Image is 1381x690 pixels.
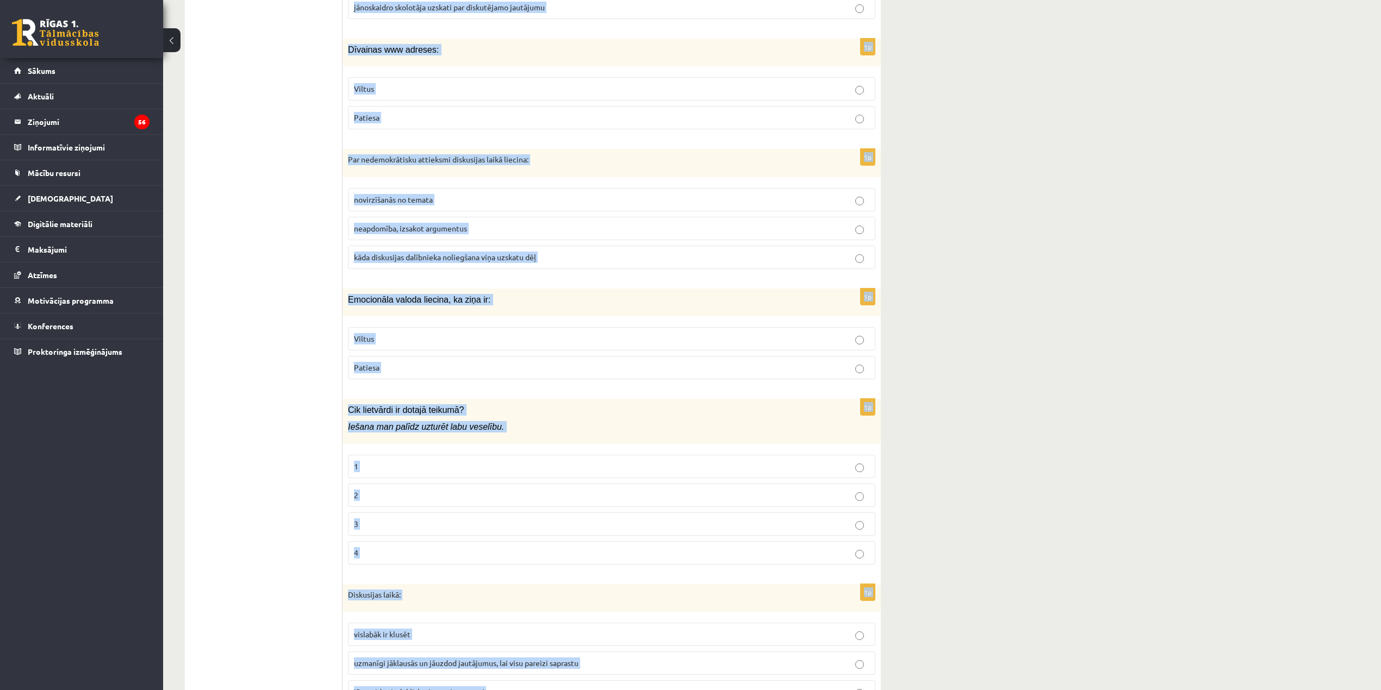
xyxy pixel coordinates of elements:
[860,38,875,55] p: 1p
[860,148,875,166] p: 1p
[28,321,73,331] span: Konferences
[28,347,122,356] span: Proktoringa izmēģinājums
[28,193,113,203] span: [DEMOGRAPHIC_DATA]
[354,112,380,122] span: Patiesa
[855,631,864,640] input: vislabāk ir klusēt
[860,288,875,305] p: 1p
[28,168,80,178] span: Mācību resursi
[855,492,864,501] input: 2
[855,197,864,205] input: novirzīšanās no temata
[14,135,150,160] a: Informatīvie ziņojumi
[14,109,150,134] a: Ziņojumi56
[14,160,150,185] a: Mācību resursi
[354,548,358,557] span: 4
[348,422,504,431] i: Iešana man palīdz uzturēt labu veselību.
[28,270,57,280] span: Atzīmes
[28,109,150,134] legend: Ziņojumi
[14,262,150,287] a: Atzīmes
[354,362,380,372] span: Patiesa
[855,336,864,344] input: Viltus
[348,45,439,54] span: Dīvainas www adreses:
[354,84,374,93] span: Viltus
[28,219,92,229] span: Digitālie materiāli
[348,154,821,165] p: Par nedemokrātisku attieksmi diskusijas laikā liecina:
[855,365,864,373] input: Patiesa
[855,660,864,669] input: uzmanīgi jāklausās un jāuzdod jautājumus, lai visu pareizi saprastu
[855,463,864,472] input: 1
[28,237,150,262] legend: Maksājumi
[354,658,578,668] span: uzmanīgi jāklausās un jāuzdod jautājumus, lai visu pareizi saprastu
[14,339,150,364] a: Proktoringa izmēģinājums
[354,490,358,500] span: 2
[855,225,864,234] input: neapdomība, izsakot argumentus
[855,4,864,13] input: jānoskaidro skolotāja uzskati par diskutējamo jautājumu
[354,2,545,12] span: jānoskaidro skolotāja uzskati par diskutējamo jautājumu
[354,629,410,639] span: vislabāk ir klusēt
[855,550,864,559] input: 4
[860,398,875,416] p: 1p
[28,66,55,76] span: Sākums
[354,461,358,471] span: 1
[354,519,358,529] span: 3
[28,91,54,101] span: Aktuāli
[855,521,864,530] input: 3
[855,115,864,123] input: Patiesa
[28,296,114,305] span: Motivācijas programma
[28,135,150,160] legend: Informatīvie ziņojumi
[14,58,150,83] a: Sākums
[14,211,150,236] a: Digitālie materiāli
[134,115,150,129] i: 56
[855,254,864,263] input: kāda diskusijas dalībnieka noliegšana viņa uzskatu dēļ
[348,295,490,304] span: Emocionāla valoda liecina, ka ziņa ir:
[354,195,433,204] span: novirzīšanās no temata
[348,589,821,600] p: Diskusijas laikā:
[354,334,374,343] span: Viltus
[354,223,467,233] span: neapdomība, izsakot argumentus
[14,288,150,313] a: Motivācijas programma
[348,405,464,415] span: Cik lietvārdi ir dotajā teikumā?
[12,19,99,46] a: Rīgas 1. Tālmācības vidusskola
[14,237,150,262] a: Maksājumi
[14,313,150,338] a: Konferences
[354,252,536,262] span: kāda diskusijas dalībnieka noliegšana viņa uzskatu dēļ
[855,86,864,95] input: Viltus
[860,584,875,601] p: 1p
[14,186,150,211] a: [DEMOGRAPHIC_DATA]
[14,84,150,109] a: Aktuāli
